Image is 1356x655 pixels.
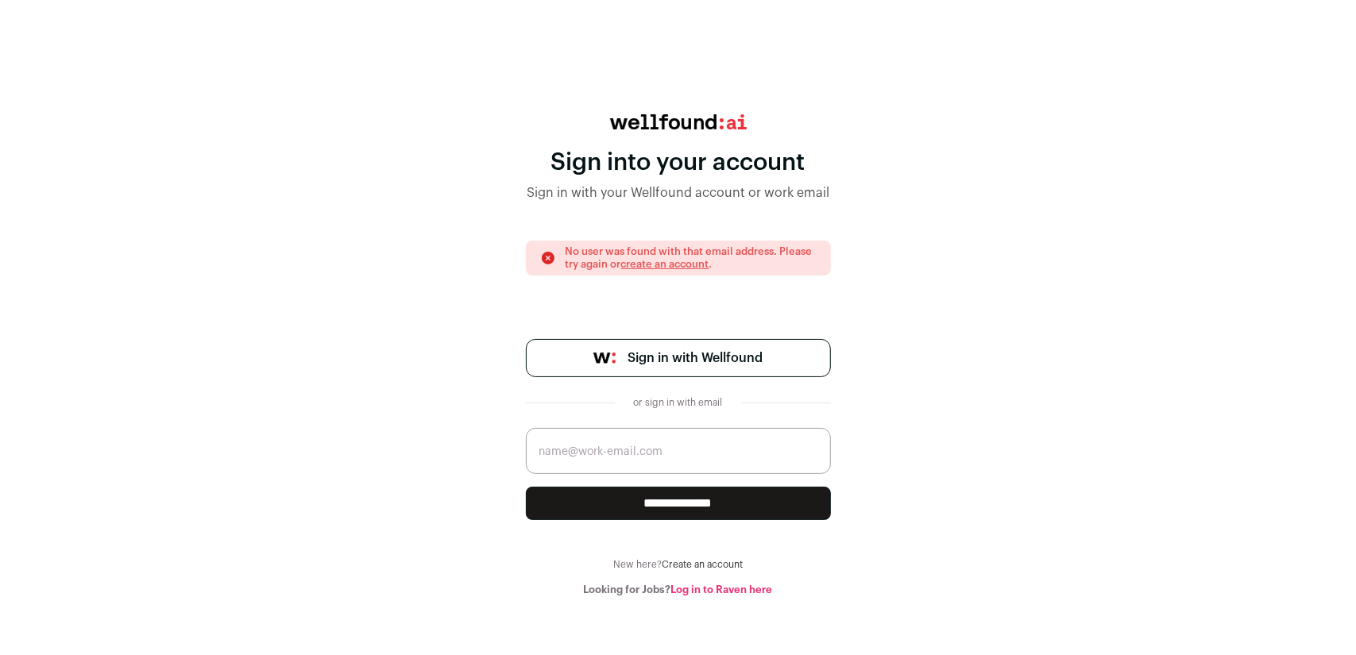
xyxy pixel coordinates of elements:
a: Log in to Raven here [671,584,773,595]
a: Sign in with Wellfound [526,339,831,377]
input: name@work-email.com [526,428,831,474]
img: wellfound-symbol-flush-black-fb3c872781a75f747ccb3a119075da62bfe97bd399995f84a933054e44a575c4.png [593,353,616,364]
div: Sign into your account [526,148,831,177]
img: wellfound:ai [610,114,747,129]
div: or sign in with email [628,396,729,409]
div: New here? [526,558,831,571]
p: No user was found with that email address. Please try again or . [566,245,817,271]
span: Sign in with Wellfound [628,349,763,368]
a: Create an account [662,560,743,569]
div: Sign in with your Wellfound account or work email [526,183,831,202]
div: Looking for Jobs? [526,584,831,596]
a: create an account [621,259,709,269]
